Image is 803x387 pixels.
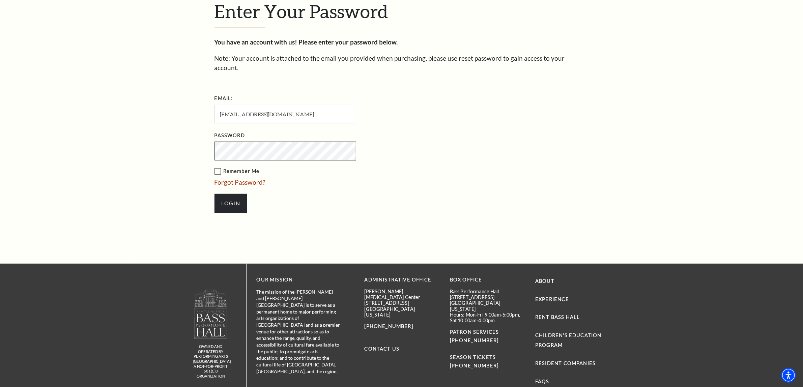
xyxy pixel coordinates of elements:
[214,194,247,213] input: Submit button
[450,312,525,324] p: Hours: Mon-Fri 9:00am-5:00pm, Sat 10:00am-4:00pm
[214,167,424,176] label: Remember Me
[257,289,341,375] p: The mission of the [PERSON_NAME] and [PERSON_NAME][GEOGRAPHIC_DATA] is to serve as a permanent ho...
[365,306,440,318] p: [GEOGRAPHIC_DATA][US_STATE]
[450,294,525,300] p: [STREET_ADDRESS]
[214,38,297,46] strong: You have an account with us!
[450,276,525,284] p: BOX OFFICE
[535,314,580,320] a: Rent Bass Hall
[214,0,388,22] span: Enter Your Password
[365,322,440,331] p: [PHONE_NUMBER]
[214,131,245,140] label: Password
[214,54,589,73] p: Note: Your account is attached to the email you provided when purchasing, please use reset passwo...
[535,278,554,284] a: About
[214,94,233,103] label: Email:
[450,300,525,312] p: [GEOGRAPHIC_DATA][US_STATE]
[365,300,440,306] p: [STREET_ADDRESS]
[450,345,525,370] p: SEASON TICKETS [PHONE_NUMBER]
[450,289,525,294] p: Bass Performance Hall
[365,346,400,352] a: Contact Us
[193,344,229,379] p: owned and operated by Performing Arts [GEOGRAPHIC_DATA], A NOT-FOR-PROFIT 501(C)3 ORGANIZATION
[365,276,440,284] p: Administrative Office
[450,328,525,345] p: PATRON SERVICES [PHONE_NUMBER]
[214,105,356,123] input: Required
[365,289,440,300] p: [PERSON_NAME][MEDICAL_DATA] Center
[194,289,228,339] img: owned and operated by Performing Arts Fort Worth, A NOT-FOR-PROFIT 501(C)3 ORGANIZATION
[781,368,796,383] div: Accessibility Menu
[214,178,266,186] a: Forgot Password?
[535,360,596,366] a: Resident Companies
[535,332,601,348] a: Children's Education Program
[535,296,569,302] a: Experience
[257,276,341,284] p: OUR MISSION
[535,379,549,384] a: FAQs
[299,38,398,46] strong: Please enter your password below.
